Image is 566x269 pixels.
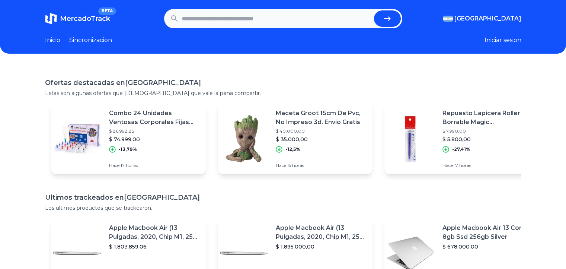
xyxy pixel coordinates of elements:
[442,162,533,168] p: Hace 17 horas
[69,36,112,45] a: Sincronizacion
[285,146,300,152] p: -12,5%
[218,103,372,174] a: Featured imageMaceta Groot 15cm De Pvc, No Impreso 3d. Envio Gratis$ 40.000,00$ 35.000,00-12,5%Ha...
[109,109,200,127] p: Combo 24 Unidades Ventosas Corporales Fijas [PERSON_NAME]
[119,146,137,152] p: -13,79%
[384,113,437,165] img: Featured image
[276,128,367,134] p: $ 40.000,00
[452,146,470,152] p: -27,41%
[45,13,57,25] img: MercadoTrack
[109,162,200,168] p: Hace 17 horas
[60,15,110,23] span: MercadoTrack
[276,224,367,241] p: Apple Macbook Air (13 Pulgadas, 2020, Chip M1, 256 Gb De Ssd, 8 Gb De Ram) - Plata
[442,128,533,134] p: $ 7.990,00
[276,136,367,143] p: $ 35.000,00
[443,14,521,23] button: [GEOGRAPHIC_DATA]
[443,16,453,22] img: Argentina
[442,109,533,127] p: Repuesto Lapicera Roller Borrable Magic [PERSON_NAME] [PERSON_NAME] X 5
[98,7,116,15] span: BETA
[109,136,200,143] p: $ 74.999,00
[218,113,270,165] img: Featured image
[276,162,367,168] p: Hace 15 horas
[276,243,367,250] p: $ 1.895.000,00
[45,13,110,25] a: MercadoTrackBETA
[442,224,533,241] p: Apple Macbook Air 13 Core I5 8gb Ssd 256gb Silver
[51,103,206,174] a: Featured imageCombo 24 Unidades Ventosas Corporales Fijas [PERSON_NAME]$ 86.998,85$ 74.999,00-13,...
[454,14,521,23] span: [GEOGRAPHIC_DATA]
[109,243,200,250] p: $ 1.803.859,06
[485,36,521,45] button: Iniciar sesion
[384,103,539,174] a: Featured imageRepuesto Lapicera Roller Borrable Magic [PERSON_NAME] [PERSON_NAME] X 5$ 7.990,00$ ...
[276,109,367,127] p: Maceta Groot 15cm De Pvc, No Impreso 3d. Envio Gratis
[45,36,60,45] a: Inicio
[442,136,533,143] p: $ 5.800,00
[109,224,200,241] p: Apple Macbook Air (13 Pulgadas, 2020, Chip M1, 256 Gb De Ssd, 8 Gb De Ram) - Plata
[45,89,521,97] p: Estas son algunas ofertas que [DEMOGRAPHIC_DATA] que vale la pena compartir.
[45,77,521,88] h1: Ofertas destacadas en [GEOGRAPHIC_DATA]
[51,113,103,165] img: Featured image
[45,204,521,212] p: Los ultimos productos que se trackearon.
[45,192,521,203] h1: Ultimos trackeados en [GEOGRAPHIC_DATA]
[442,243,533,250] p: $ 678.000,00
[109,128,200,134] p: $ 86.998,85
